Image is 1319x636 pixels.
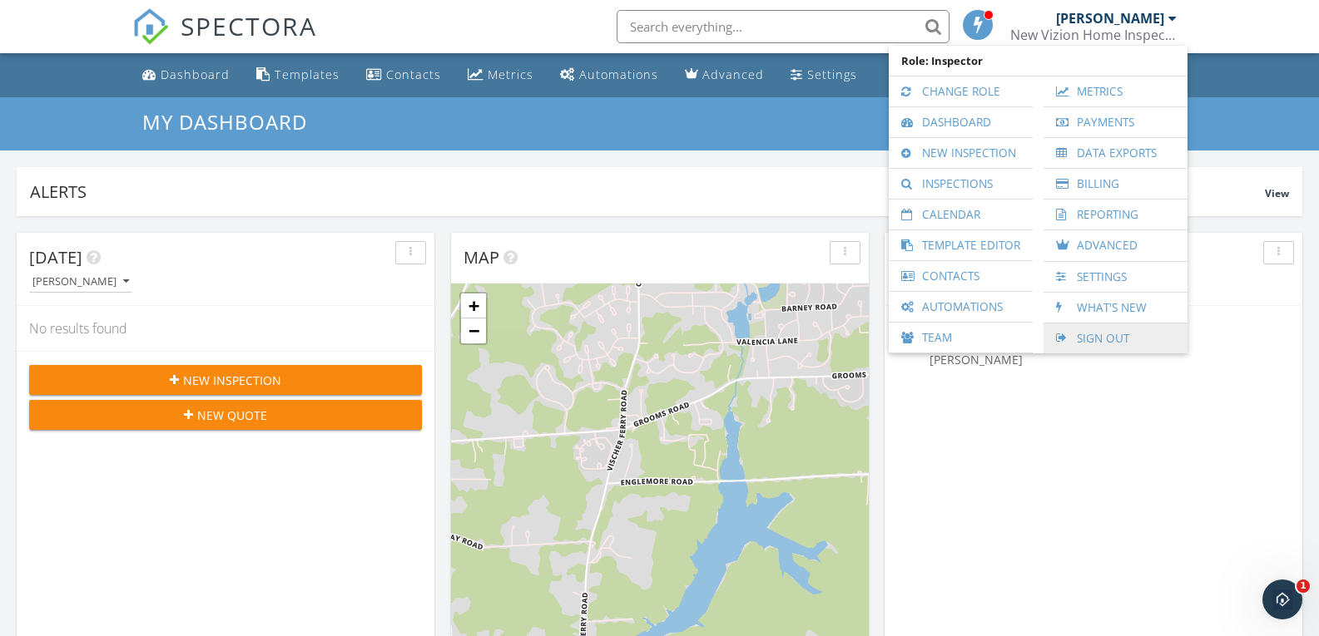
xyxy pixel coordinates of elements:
span: SPECTORA [181,8,317,43]
a: Templates [250,60,346,91]
a: Metrics [461,60,540,91]
span: My Dashboard [142,108,307,136]
button: [PERSON_NAME] [29,271,132,293]
a: Advanced [1052,230,1179,261]
a: Dashboard [136,60,236,91]
a: Dashboard [897,107,1024,137]
div: [PERSON_NAME] [32,276,129,288]
div: Automations [579,67,658,82]
a: Payments [1052,107,1179,137]
div: Contacts [386,67,441,82]
div: No results found [17,306,434,351]
span: Map [464,246,499,269]
a: Contacts [360,60,448,91]
div: Alerts [30,180,1265,203]
div: Dashboard [161,67,230,82]
span: [PERSON_NAME] [930,352,1023,367]
a: SPECTORA [132,22,317,57]
a: Template Editor [897,230,1024,260]
a: Metrics [1052,76,1179,106]
a: Inspections [897,169,1024,199]
a: Sign Out [1052,323,1179,353]
span: Role: Inspector [897,46,1179,76]
div: Advanced [702,67,764,82]
a: Reporting [1052,200,1179,229]
a: Automations [897,292,1024,322]
span: 1 [1297,579,1310,593]
a: Calendar [897,200,1024,229]
a: Advanced [678,60,771,91]
span: New Quote [197,407,267,424]
a: Team [897,323,1024,353]
a: Zoom in [461,293,486,318]
img: The Best Home Inspection Software - Spectora [132,8,169,45]
button: New Quote [29,400,422,430]
a: Automations (Basic) [553,60,665,91]
div: Templates [275,67,340,82]
div: Settings [807,67,857,82]
a: Settings [1052,262,1179,292]
a: Contacts [897,261,1024,291]
div: [PERSON_NAME] [1056,10,1164,27]
span: New Inspection [183,372,281,389]
input: Search everything... [617,10,950,43]
div: New Vizion Home Inspections [1010,27,1177,43]
a: New Inspection [897,138,1024,168]
a: Data Exports [1052,138,1179,168]
iframe: Intercom live chat [1262,579,1302,619]
a: Zoom out [461,318,486,343]
span: View [1265,186,1289,200]
span: [DATE] [29,246,82,269]
a: Billing [1052,169,1179,199]
a: What's New [1052,293,1179,323]
a: Settings [784,60,864,91]
a: Change Role [897,76,1024,106]
div: Metrics [488,67,533,82]
button: New Inspection [29,365,422,395]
